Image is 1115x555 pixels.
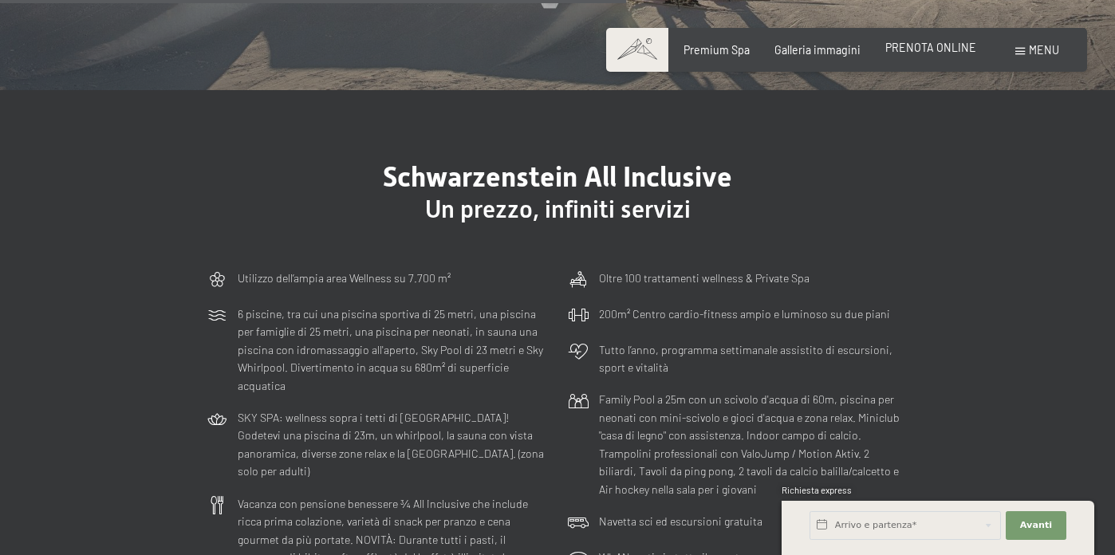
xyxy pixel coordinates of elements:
p: Tutto l’anno, programma settimanale assistito di escursioni, sport e vitalità [599,341,908,377]
p: Navetta sci ed escursioni gratuita [599,513,762,531]
p: 6 piscine, tra cui una piscina sportiva di 25 metri, una piscina per famiglie di 25 metri, una pi... [238,305,547,396]
span: Menu [1029,43,1059,57]
p: Utilizzo dell‘ampia area Wellness su 7.700 m² [238,270,451,288]
p: SKY SPA: wellness sopra i tetti di [GEOGRAPHIC_DATA]! Godetevi una piscina di 23m, un whirlpool, ... [238,409,547,481]
span: Richiesta express [782,485,852,495]
a: PRENOTA ONLINE [885,41,976,54]
button: Avanti [1006,511,1066,540]
a: Galleria immagini [774,43,861,57]
span: Schwarzenstein All Inclusive [383,160,732,193]
p: 200m² Centro cardio-fitness ampio e luminoso su due piani [599,305,890,324]
p: Oltre 100 trattamenti wellness & Private Spa [599,270,810,288]
p: Family Pool a 25m con un scivolo d'acqua di 60m, piscina per neonati con mini-scivolo e gioci d'a... [599,391,908,498]
a: Premium Spa [684,43,750,57]
span: Un prezzo, infiniti servizi [425,195,691,223]
span: Avanti [1020,519,1052,532]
